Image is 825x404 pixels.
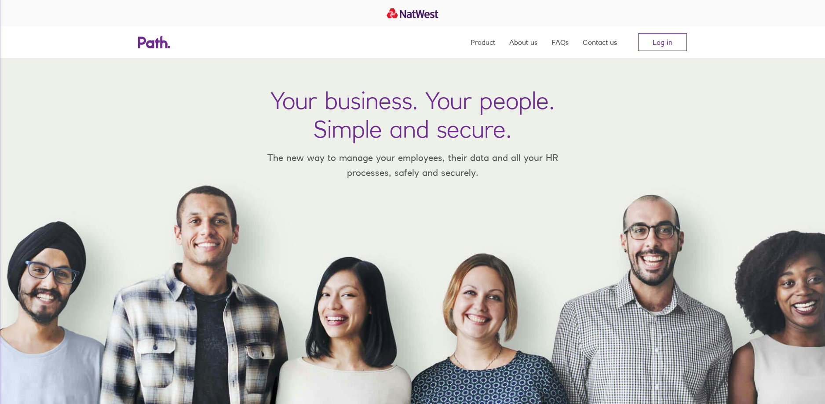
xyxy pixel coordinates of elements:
a: About us [509,26,537,58]
a: Contact us [583,26,617,58]
a: Product [471,26,495,58]
h1: Your business. Your people. Simple and secure. [270,86,555,143]
a: Log in [638,33,687,51]
p: The new way to manage your employees, their data and all your HR processes, safely and securely. [254,150,571,180]
a: FAQs [551,26,569,58]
